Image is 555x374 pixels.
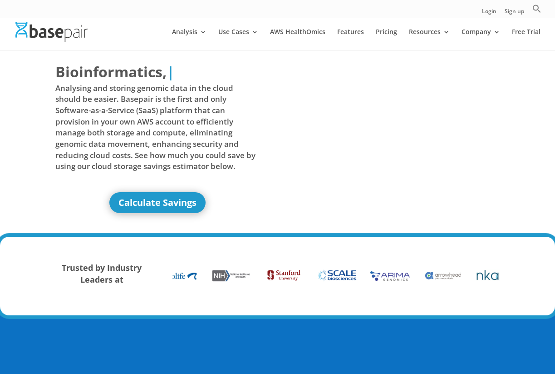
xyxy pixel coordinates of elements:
a: Analysis [172,29,206,50]
span: Bioinformatics, [55,61,167,82]
strong: Trusted by Industry Leaders at [62,262,142,285]
a: Pricing [376,29,397,50]
a: Resources [409,29,450,50]
img: Basepair [15,22,88,41]
iframe: Basepair - NGS Analysis Simplified [283,61,487,176]
svg: Search [532,4,541,13]
a: Free Trial [512,29,540,50]
a: Features [337,29,364,50]
span: Analysing and storing genomic data in the cloud should be easier. Basepair is the first and only ... [55,83,260,172]
a: Company [462,29,500,50]
a: Sign up [505,9,524,18]
a: Login [482,9,496,18]
span: | [167,62,175,81]
a: Use Cases [218,29,258,50]
a: AWS HealthOmics [270,29,325,50]
a: Calculate Savings [109,192,206,213]
a: Search Icon Link [532,4,541,18]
